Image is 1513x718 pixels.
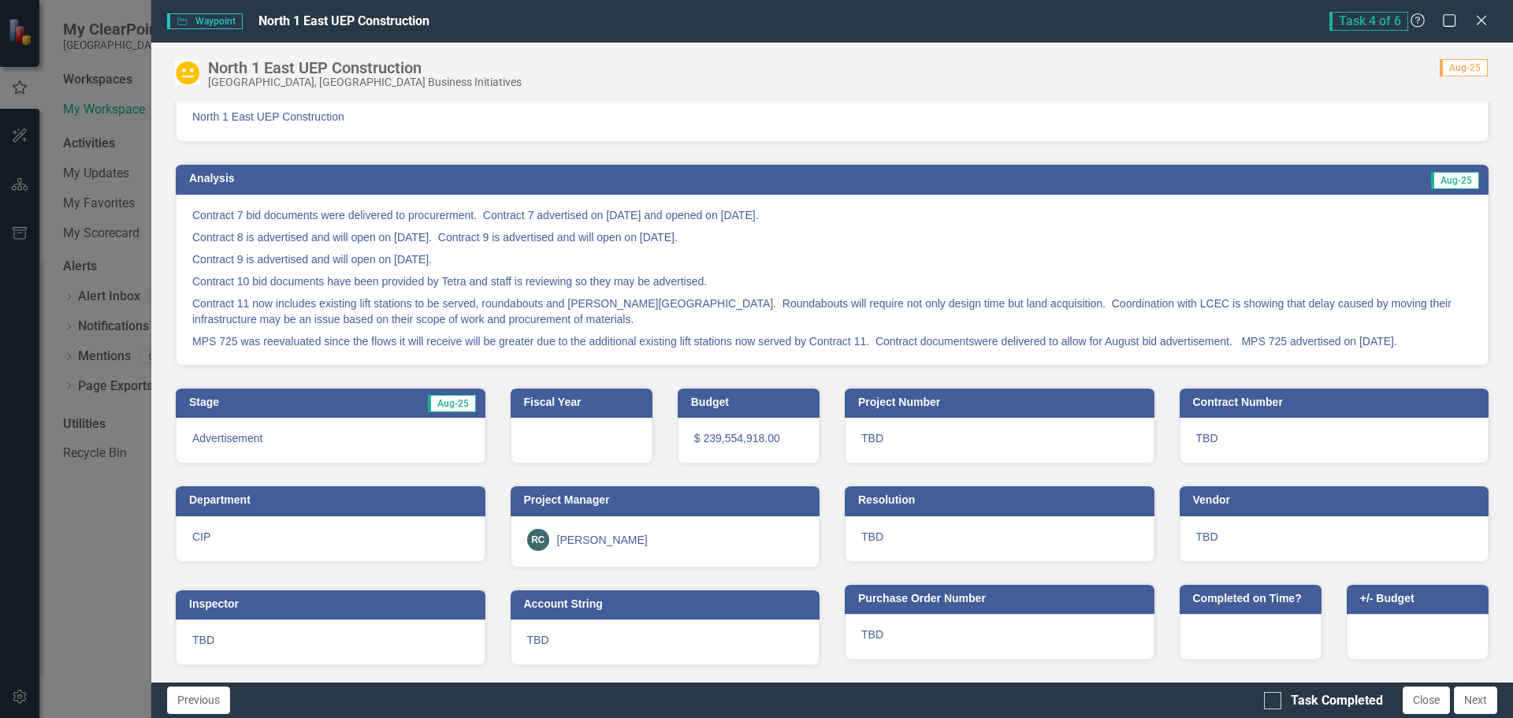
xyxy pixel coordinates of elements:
h3: Contract Number [1193,396,1481,408]
span: Aug-25 [428,395,476,412]
p: Contract 7 bid documents were delivered to procurerment. Contract 7 advertised on [DATE] and open... [192,207,1472,226]
button: Previous [167,686,230,714]
div: RC [527,529,549,551]
span: TBD [192,634,214,646]
h3: Project Manager [524,494,812,506]
button: Close [1403,686,1450,714]
span: TBD [861,432,883,445]
span: CIP [192,530,210,543]
button: Next [1454,686,1497,714]
span: $ 239,554,918.00 [694,432,780,445]
h3: Resolution [858,494,1147,506]
p: Contract 9 is advertised and will open on [DATE]. [192,248,1472,270]
h3: Fiscal Year [524,396,645,408]
span: TBD [527,634,549,646]
span: TBD [861,530,883,543]
div: [GEOGRAPHIC_DATA], [GEOGRAPHIC_DATA] Business Initiatives [208,76,522,88]
h3: Budget [691,396,812,408]
span: North 1 East UEP Construction [192,109,1472,125]
div: Task Completed [1291,692,1383,710]
h3: Inspector [189,598,478,610]
span: Advertisement [192,432,262,445]
img: In Progress [175,60,200,85]
h3: Project Number [858,396,1147,408]
h3: Purchase Order Number [858,593,1147,605]
div: North 1 East UEP Construction [208,59,522,76]
span: North 1 East UEP Construction [258,13,429,28]
span: Aug-25 [1440,59,1488,76]
h3: +/- Budget [1360,593,1481,605]
p: Contract 11 now includes existing lift stations to be served, roundabouts and [PERSON_NAME][GEOGR... [192,292,1472,330]
h3: Account String [524,598,812,610]
h3: Stage [189,396,298,408]
span: TBD [861,628,883,641]
h3: Completed on Time? [1193,593,1314,605]
p: MPS 725 was reevaluated since the flows it will receive will be greater due to the additional exi... [192,330,1472,349]
h3: Analysis [189,173,806,184]
span: Task 4 of 6 [1329,12,1408,31]
div: [PERSON_NAME] [557,532,648,548]
span: Aug-25 [1431,172,1479,189]
h3: Vendor [1193,494,1481,506]
span: TBD [1196,432,1218,445]
span: TBD [1196,530,1218,543]
p: Contract 10 bid documents have been provided by Tetra and staff is reviewing so they may be adver... [192,270,1472,292]
p: Contract 8 is advertised and will open on [DATE]. Contract 9 is advertised and will open on [DATE]. [192,226,1472,248]
h3: Department [189,494,478,506]
span: Waypoint [167,13,243,29]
